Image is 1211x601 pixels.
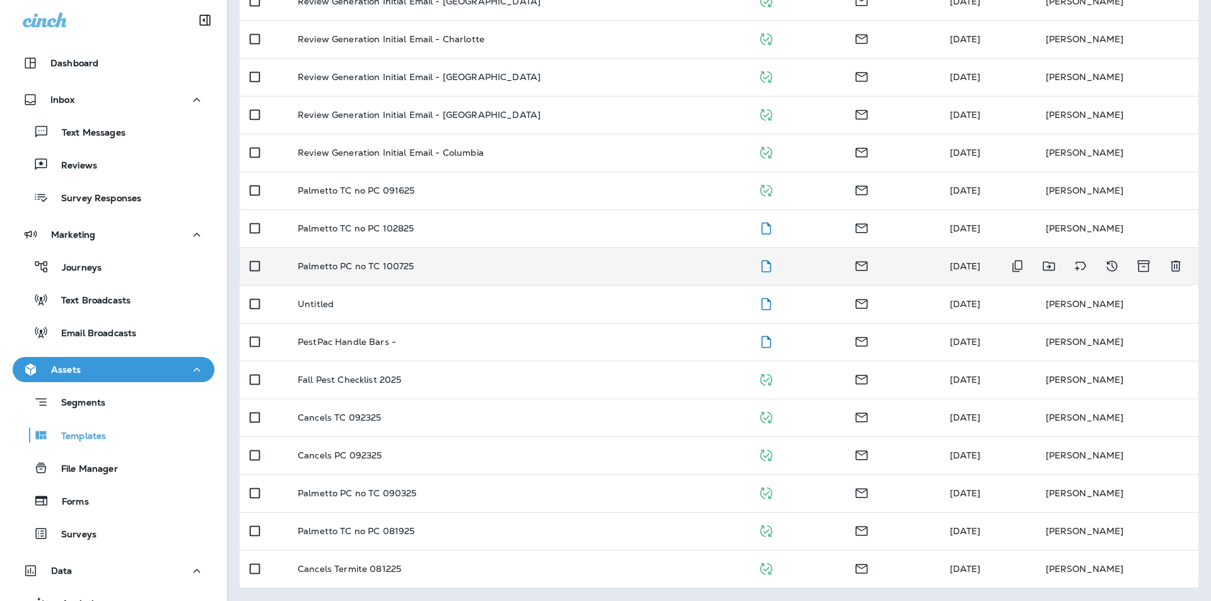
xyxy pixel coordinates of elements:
[854,373,869,384] span: Email
[49,262,102,274] p: Journeys
[758,335,774,346] span: Draft
[854,448,869,460] span: Email
[298,450,382,460] p: Cancels PC 092325
[13,319,214,346] button: Email Broadcasts
[13,286,214,313] button: Text Broadcasts
[950,109,981,120] span: Julia Horton
[13,184,214,211] button: Survey Responses
[51,566,73,576] p: Data
[758,108,774,119] span: Published
[298,148,484,158] p: Review Generation Initial Email - Columbia
[298,564,401,574] p: Cancels Termite 081225
[1036,96,1198,134] td: [PERSON_NAME]
[758,221,774,233] span: Draft
[13,357,214,382] button: Assets
[13,222,214,247] button: Marketing
[1036,474,1198,512] td: [PERSON_NAME]
[758,297,774,308] span: Draft
[950,412,981,423] span: Julia Horton
[1036,399,1198,436] td: [PERSON_NAME]
[950,33,981,45] span: Julia Horton
[1036,209,1198,247] td: [PERSON_NAME]
[1036,20,1198,58] td: [PERSON_NAME]
[298,185,414,195] p: Palmetto TC no PC 091625
[950,374,981,385] span: Julia Horton
[1131,254,1157,279] button: Archive
[1099,254,1125,279] button: View Changelog
[1036,285,1198,323] td: [PERSON_NAME]
[298,72,541,82] p: Review Generation Initial Email - [GEOGRAPHIC_DATA]
[1036,134,1198,172] td: [PERSON_NAME]
[950,450,981,461] span: Julia Horton
[13,254,214,280] button: Journeys
[854,297,869,308] span: Email
[854,562,869,573] span: Email
[1036,58,1198,96] td: [PERSON_NAME]
[298,110,541,120] p: Review Generation Initial Email - [GEOGRAPHIC_DATA]
[13,388,214,416] button: Segments
[854,184,869,195] span: Email
[950,487,981,499] span: Julia Horton
[13,87,214,112] button: Inbox
[950,185,981,196] span: Julia Horton
[1036,436,1198,474] td: [PERSON_NAME]
[854,70,869,81] span: Email
[854,486,869,498] span: Email
[298,34,484,44] p: Review Generation Initial Email - Charlotte
[49,496,89,508] p: Forms
[13,520,214,547] button: Surveys
[1036,254,1062,279] button: Move to folder
[758,524,774,535] span: Published
[950,260,981,272] span: Julia Horton
[13,558,214,583] button: Data
[13,50,214,76] button: Dashboard
[49,193,141,205] p: Survey Responses
[854,146,869,157] span: Email
[758,184,774,195] span: Published
[50,95,74,105] p: Inbox
[854,524,869,535] span: Email
[950,147,981,158] span: Julia Horton
[298,488,416,498] p: Palmetto PC no TC 090325
[758,411,774,422] span: Published
[950,525,981,537] span: Julia Horton
[298,261,414,271] p: Palmetto PC no TC 100725
[49,529,97,541] p: Surveys
[758,259,774,271] span: Draft
[950,223,981,234] span: Julia Horton
[1036,550,1198,588] td: [PERSON_NAME]
[1036,323,1198,361] td: [PERSON_NAME]
[950,298,981,310] span: Frank Carreno
[298,223,414,233] p: Palmetto TC no PC 102825
[854,108,869,119] span: Email
[758,32,774,44] span: Published
[854,411,869,422] span: Email
[1036,361,1198,399] td: [PERSON_NAME]
[13,422,214,448] button: Templates
[950,563,981,575] span: Julia Horton
[49,295,131,307] p: Text Broadcasts
[854,259,869,271] span: Email
[187,8,223,33] button: Collapse Sidebar
[950,71,981,83] span: Julia Horton
[854,221,869,233] span: Email
[49,431,106,443] p: Templates
[51,230,95,240] p: Marketing
[51,365,81,375] p: Assets
[298,526,414,536] p: Palmetto TC no PC 081925
[13,119,214,145] button: Text Messages
[1068,254,1093,279] button: Add tags
[950,336,981,347] span: Frank Carreno
[758,448,774,460] span: Published
[49,160,97,172] p: Reviews
[758,373,774,384] span: Published
[49,328,136,340] p: Email Broadcasts
[758,486,774,498] span: Published
[758,70,774,81] span: Published
[1036,512,1198,550] td: [PERSON_NAME]
[298,337,396,347] p: PestPac Handle Bars -
[49,464,118,476] p: File Manager
[49,397,105,410] p: Segments
[50,58,98,68] p: Dashboard
[854,32,869,44] span: Email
